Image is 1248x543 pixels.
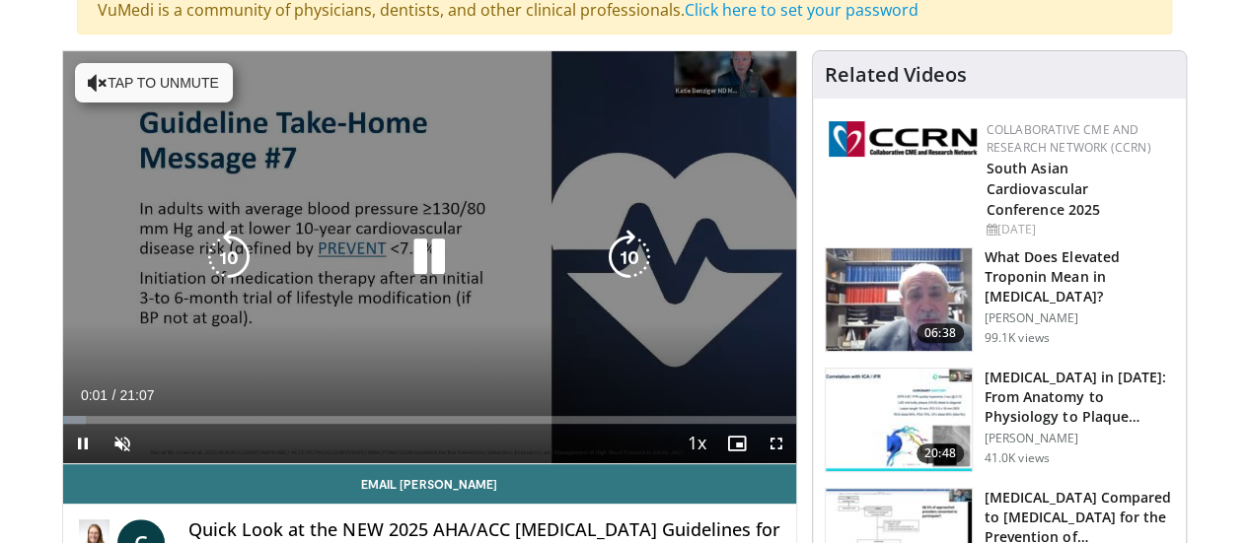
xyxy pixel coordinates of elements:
[987,221,1170,238] div: [DATE]
[103,424,142,463] button: Unmute
[119,387,154,403] span: 21:07
[826,248,972,351] img: 98daf78a-1d22-4ebe-927e-10afe95ffd94.150x105_q85_crop-smart_upscale.jpg
[81,387,108,403] span: 0:01
[917,323,964,343] span: 06:38
[985,368,1174,427] h3: [MEDICAL_DATA] in [DATE]: From Anatomy to Physiology to Plaque Burden and …
[825,368,1174,472] a: 20:48 [MEDICAL_DATA] in [DATE]: From Anatomy to Physiology to Plaque Burden and … [PERSON_NAME] 4...
[717,424,757,463] button: Enable picture-in-picture mode
[987,159,1101,219] a: South Asian Cardiovascular Conference 2025
[985,247,1174,306] h3: What Does Elevated Troponin Mean in [MEDICAL_DATA]?
[985,450,1050,466] p: 41.0K views
[985,330,1050,346] p: 99.1K views
[75,63,233,102] button: Tap to unmute
[985,310,1174,326] p: [PERSON_NAME]
[112,387,116,403] span: /
[825,247,1174,352] a: 06:38 What Does Elevated Troponin Mean in [MEDICAL_DATA]? [PERSON_NAME] 99.1K views
[757,424,796,463] button: Fullscreen
[678,424,717,463] button: Playback Rate
[829,121,977,157] img: a04ee3ba-8487-4636-b0fb-5e8d268f3737.png.150x105_q85_autocrop_double_scale_upscale_version-0.2.png
[987,121,1151,156] a: Collaborative CME and Research Network (CCRN)
[985,431,1174,446] p: [PERSON_NAME]
[63,51,796,464] video-js: Video Player
[825,63,967,87] h4: Related Videos
[63,424,103,463] button: Pause
[63,416,796,424] div: Progress Bar
[917,443,964,463] span: 20:48
[826,369,972,471] img: 823da73b-7a00-425d-bb7f-45c8b03b10c3.150x105_q85_crop-smart_upscale.jpg
[63,464,796,504] a: Email [PERSON_NAME]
